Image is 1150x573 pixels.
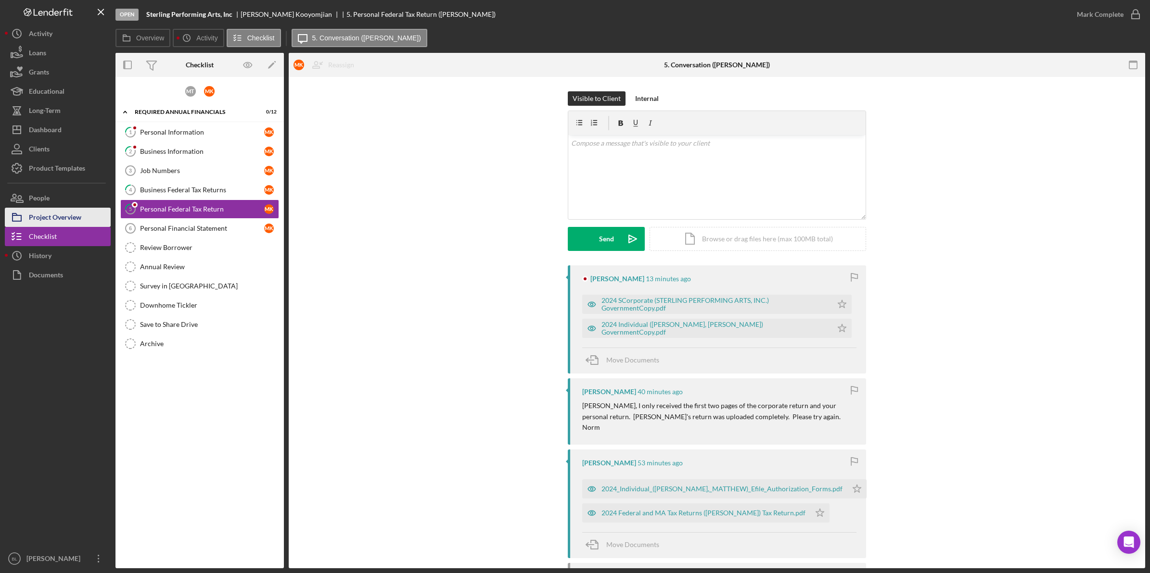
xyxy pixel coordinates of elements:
p: [PERSON_NAME], I only received the first two pages of the corporate return and your personal retu... [582,400,856,422]
a: Annual Review [120,257,279,276]
div: 5. Personal Federal Tax Return ([PERSON_NAME]) [346,11,496,18]
label: Overview [136,34,164,42]
button: Activity [173,29,224,47]
button: People [5,188,111,208]
button: Dashboard [5,120,111,139]
div: Send [599,227,614,251]
a: Survey in [GEOGRAPHIC_DATA] [120,276,279,296]
div: 2024 Individual ([PERSON_NAME], [PERSON_NAME]) GovernmentCopy.pdf [601,321,828,336]
div: Personal Financial Statement [140,224,264,232]
button: Send [568,227,645,251]
div: Personal Federal Tax Return [140,205,264,213]
tspan: 3 [129,168,132,174]
div: Long-Term [29,101,61,123]
div: Business Federal Tax Returns [140,186,264,194]
time: 2025-10-09 14:10 [638,388,683,396]
div: 2024 SCorporate (STERLING PERFORMING ARTS, INC.) GovernmentCopy.pdf [601,297,828,312]
button: Documents [5,265,111,285]
div: M K [294,60,304,70]
div: [PERSON_NAME] [590,275,644,283]
button: Educational [5,82,111,101]
div: Dashboard [29,120,62,142]
button: 2024 Federal and MA Tax Returns ([PERSON_NAME]) Tax Return.pdf [582,503,830,523]
div: M K [264,127,274,137]
button: History [5,246,111,265]
tspan: 5 [129,206,132,212]
button: 2024 SCorporate (STERLING PERFORMING ARTS, INC.) GovernmentCopy.pdf [582,295,852,314]
time: 2025-10-09 14:37 [646,275,691,283]
div: 5. Conversation ([PERSON_NAME]) [664,61,770,69]
a: 5Personal Federal Tax ReturnMK [120,199,279,219]
div: M T [185,86,196,97]
a: 4Business Federal Tax ReturnsMK [120,180,279,199]
a: 1Personal InformationMK [120,123,279,142]
tspan: 4 [129,187,132,193]
div: M K [264,166,274,175]
div: Activity [29,24,52,46]
button: Long-Term [5,101,111,120]
a: 3Job NumbersMK [120,161,279,180]
button: Activity [5,24,111,43]
button: MKReassign [289,55,364,75]
button: 2024_Individual_([PERSON_NAME],_MATTHEW)_Efile_Authorization_Forms.pdf [582,479,867,498]
div: Product Templates [29,159,85,180]
div: Visible to Client [573,91,621,106]
tspan: 2 [129,148,132,154]
button: 5. Conversation ([PERSON_NAME]) [292,29,427,47]
button: Overview [115,29,170,47]
button: Product Templates [5,159,111,178]
div: Reassign [328,55,354,75]
button: Checklist [227,29,281,47]
div: Project Overview [29,208,81,229]
a: Downhome Tickler [120,296,279,315]
div: People [29,188,50,210]
button: Checklist [5,227,111,246]
a: 2Business InformationMK [120,142,279,161]
button: Clients [5,139,111,159]
div: Checklist [29,227,57,249]
div: [PERSON_NAME] [582,388,636,396]
span: Move Documents [606,540,659,548]
label: Activity [196,34,217,42]
button: Move Documents [582,348,669,372]
button: 2024 Individual ([PERSON_NAME], [PERSON_NAME]) GovernmentCopy.pdf [582,319,852,338]
div: Survey in [GEOGRAPHIC_DATA] [140,282,279,290]
div: M K [264,147,274,156]
time: 2025-10-09 13:57 [638,459,683,467]
div: Mark Complete [1077,5,1124,24]
button: Mark Complete [1067,5,1145,24]
div: Archive [140,340,279,348]
a: Grants [5,62,111,82]
button: Visible to Client [568,91,626,106]
div: M K [264,224,274,233]
a: Save to Share Drive [120,315,279,334]
div: Educational [29,82,64,103]
div: Job Numbers [140,167,264,174]
b: Sterling Performing Arts, Inc [146,11,232,18]
tspan: 6 [129,225,132,231]
div: Required Annual Financials [135,109,253,115]
div: Review Borrower [140,244,279,251]
button: BL[PERSON_NAME] [5,549,111,568]
a: 6Personal Financial StatementMK [120,219,279,238]
div: Clients [29,139,50,161]
span: Move Documents [606,356,659,364]
div: Downhome Tickler [140,301,279,309]
div: M K [204,86,215,97]
div: Annual Review [140,263,279,271]
button: Move Documents [582,533,669,557]
tspan: 1 [129,129,132,135]
p: Norm [582,422,856,433]
div: [PERSON_NAME] [582,459,636,467]
div: Personal Information [140,128,264,136]
div: Open [115,9,139,21]
div: Open Intercom Messenger [1117,531,1140,554]
div: Internal [635,91,659,106]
